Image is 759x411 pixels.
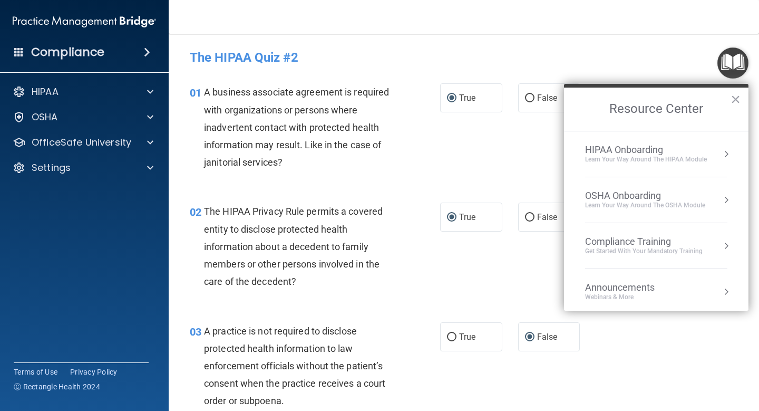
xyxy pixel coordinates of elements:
h4: The HIPAA Quiz #2 [190,51,738,64]
a: Terms of Use [14,367,57,377]
input: True [447,214,456,222]
div: Get Started with your mandatory training [585,247,703,256]
h4: Compliance [31,45,104,60]
span: 03 [190,326,201,338]
a: Settings [13,161,153,174]
span: False [537,332,558,342]
button: Close [731,91,741,108]
span: 01 [190,87,201,99]
span: 02 [190,206,201,218]
span: False [537,93,558,103]
a: HIPAA [13,85,153,98]
span: A business associate agreement is required with organizations or persons where inadvertent contac... [204,87,389,168]
input: False [525,214,534,222]
a: OSHA [13,111,153,123]
p: HIPAA [32,85,59,98]
span: Ⓒ Rectangle Health 2024 [14,381,100,392]
div: Webinars & More [585,293,676,302]
a: Privacy Policy [70,367,118,377]
input: False [525,94,534,102]
h2: Resource Center [564,88,748,131]
span: True [459,212,475,222]
div: Compliance Training [585,236,703,247]
input: True [447,94,456,102]
input: True [447,333,456,341]
span: A practice is not required to disclose protected health information to law enforcement officials ... [204,326,385,407]
img: PMB logo [13,11,156,32]
p: Settings [32,161,71,174]
div: Learn Your Way around the HIPAA module [585,155,707,164]
span: The HIPAA Privacy Rule permits a covered entity to disclose protected health information about a ... [204,206,383,287]
div: Resource Center [564,84,748,311]
span: False [537,212,558,222]
span: True [459,332,475,342]
div: HIPAA Onboarding [585,144,707,156]
button: Open Resource Center [717,47,748,79]
span: True [459,93,475,103]
div: Learn your way around the OSHA module [585,201,705,210]
div: Announcements [585,282,676,293]
input: False [525,333,534,341]
p: OSHA [32,111,58,123]
a: OfficeSafe University [13,136,153,149]
p: OfficeSafe University [32,136,131,149]
div: OSHA Onboarding [585,190,705,202]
